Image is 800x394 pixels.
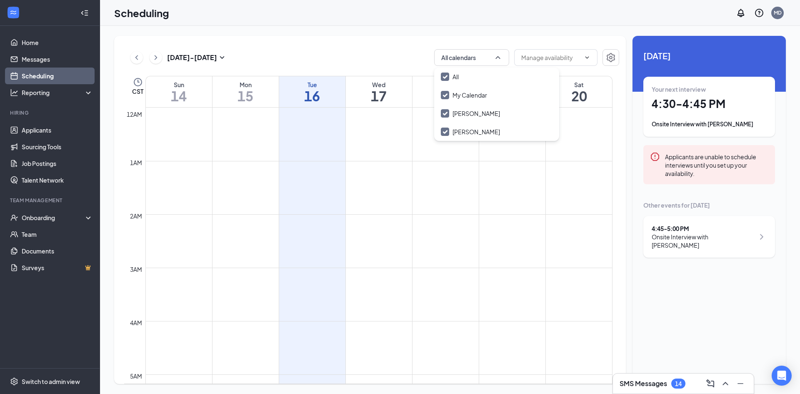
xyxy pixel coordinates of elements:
[167,53,217,62] h3: [DATE] - [DATE]
[128,265,144,274] div: 3am
[346,80,412,89] div: Wed
[146,76,212,107] a: September 14, 2025
[22,34,93,51] a: Home
[130,51,143,64] button: ChevronLeft
[10,377,18,386] svg: Settings
[125,110,144,119] div: 12am
[665,152,768,178] div: Applicants are unable to schedule interviews until you set up your availability.
[346,76,412,107] a: September 17, 2025
[22,68,93,84] a: Scheduling
[128,211,144,221] div: 2am
[757,232,767,242] svg: ChevronRight
[128,318,144,327] div: 4am
[652,120,767,128] div: Onsite Interview with [PERSON_NAME]
[212,80,279,89] div: Mon
[650,152,660,162] svg: Error
[719,377,732,390] button: ChevronUp
[652,233,755,249] div: Onsite Interview with [PERSON_NAME]
[675,380,682,387] div: 14
[22,172,93,188] a: Talent Network
[22,122,93,138] a: Applicants
[546,76,612,107] a: September 20, 2025
[720,379,730,389] svg: ChevronUp
[80,9,89,17] svg: Collapse
[412,89,479,103] h1: 18
[22,88,93,97] div: Reporting
[22,259,93,276] a: SurveysCrown
[434,49,509,66] button: All calendarsChevronUp
[606,53,616,63] svg: Settings
[10,109,91,116] div: Hiring
[279,76,345,107] a: September 16, 2025
[212,76,279,107] a: September 15, 2025
[9,8,17,17] svg: WorkstreamLogo
[132,53,141,63] svg: ChevronLeft
[22,213,86,222] div: Onboarding
[412,76,479,107] a: September 18, 2025
[521,53,580,62] input: Manage availability
[22,377,80,386] div: Switch to admin view
[735,379,745,389] svg: Minimize
[754,8,764,18] svg: QuestionInfo
[132,87,143,95] span: CST
[584,54,590,61] svg: ChevronDown
[652,224,755,233] div: 4:45 - 5:00 PM
[22,138,93,155] a: Sourcing Tools
[705,379,715,389] svg: ComposeMessage
[146,89,212,103] h1: 14
[279,80,345,89] div: Tue
[346,89,412,103] h1: 17
[128,158,144,167] div: 1am
[279,89,345,103] h1: 16
[643,49,775,62] span: [DATE]
[620,379,667,388] h3: SMS Messages
[217,53,227,63] svg: SmallChevronDown
[652,85,767,93] div: Your next interview
[22,226,93,243] a: Team
[602,49,619,66] button: Settings
[736,8,746,18] svg: Notifications
[22,243,93,259] a: Documents
[546,80,612,89] div: Sat
[704,377,717,390] button: ComposeMessage
[546,89,612,103] h1: 20
[114,6,169,20] h1: Scheduling
[652,97,767,111] h1: 4:30 - 4:45 PM
[150,51,162,64] button: ChevronRight
[10,88,18,97] svg: Analysis
[412,80,479,89] div: Thu
[494,53,502,62] svg: ChevronUp
[128,371,144,381] div: 5am
[22,155,93,172] a: Job Postings
[22,51,93,68] a: Messages
[152,53,160,63] svg: ChevronRight
[212,89,279,103] h1: 15
[10,197,91,204] div: Team Management
[133,77,143,87] svg: Clock
[643,201,775,209] div: Other events for [DATE]
[734,377,747,390] button: Minimize
[146,80,212,89] div: Sun
[774,9,782,16] div: MD
[772,366,792,386] div: Open Intercom Messenger
[10,213,18,222] svg: UserCheck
